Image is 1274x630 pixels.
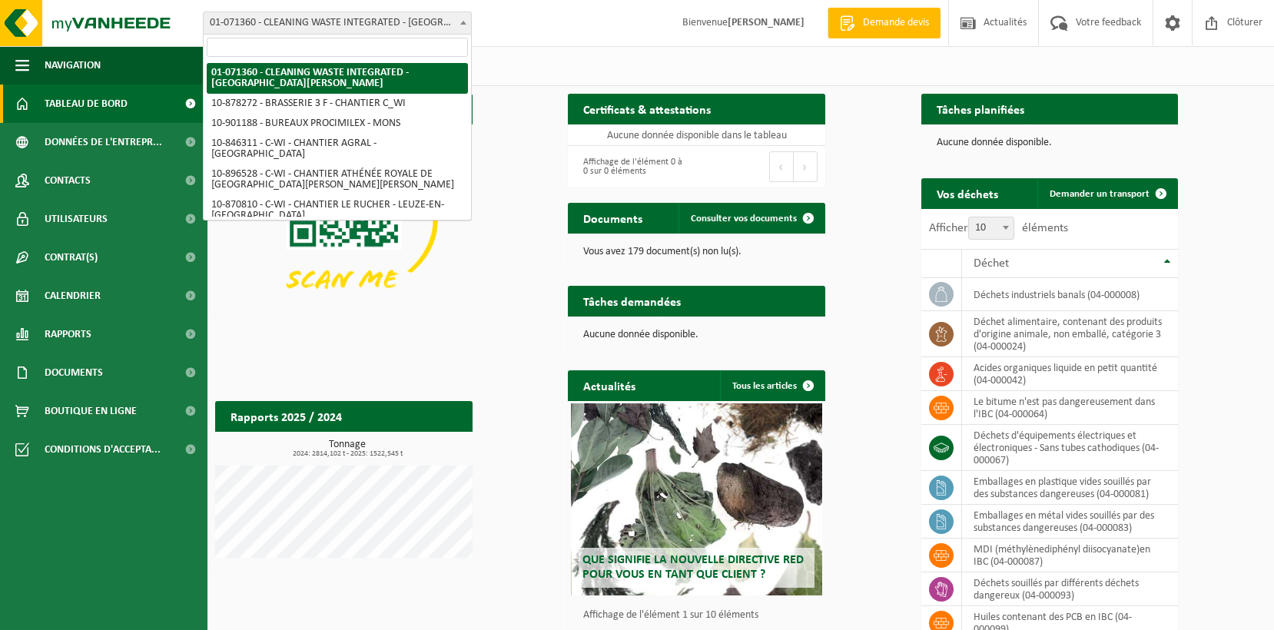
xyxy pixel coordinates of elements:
[45,315,91,353] span: Rapports
[921,94,1040,124] h2: Tâches planifiées
[1050,189,1150,199] span: Demander un transport
[568,370,651,400] h2: Actualités
[207,134,468,164] li: 10-846311 - C-WI - CHANTIER AGRAL - [GEOGRAPHIC_DATA]
[969,217,1014,239] span: 10
[568,203,658,233] h2: Documents
[962,391,1179,425] td: Le bitume n'est pas dangereusement dans l'IBC (04-000064)
[691,214,797,224] span: Consulter vos documents
[45,392,137,430] span: Boutique en ligne
[568,94,726,124] h2: Certificats & attestations
[568,124,825,146] td: Aucune donnée disponible dans le tableau
[45,46,101,85] span: Navigation
[828,8,941,38] a: Demande devis
[962,278,1179,311] td: déchets industriels banals (04-000008)
[223,450,473,458] span: 2024: 2814,102 t - 2025: 1522,545 t
[204,12,471,34] span: 01-071360 - CLEANING WASTE INTEGRATED - SAINT-GHISLAIN
[215,401,357,431] h2: Rapports 2025 / 2024
[769,151,794,182] button: Previous
[962,505,1179,539] td: emballages en métal vides souillés par des substances dangereuses (04-000083)
[728,17,805,28] strong: [PERSON_NAME]
[45,123,162,161] span: Données de l'entrepr...
[45,200,108,238] span: Utilisateurs
[568,286,696,316] h2: Tâches demandées
[571,403,823,595] a: Que signifie la nouvelle directive RED pour vous en tant que client ?
[339,431,471,462] a: Consulter les rapports
[794,151,818,182] button: Next
[720,370,824,401] a: Tous les articles
[937,138,1163,148] p: Aucune donnée disponible.
[962,471,1179,505] td: emballages en plastique vides souillés par des substances dangereuses (04-000081)
[203,12,472,35] span: 01-071360 - CLEANING WASTE INTEGRATED - SAINT-GHISLAIN
[974,257,1009,270] span: Déchet
[582,554,804,581] span: Que signifie la nouvelle directive RED pour vous en tant que client ?
[576,150,688,184] div: Affichage de l'élément 0 à 0 sur 0 éléments
[215,124,473,317] img: Download de VHEPlus App
[968,217,1014,240] span: 10
[921,178,1014,208] h2: Vos déchets
[45,353,103,392] span: Documents
[207,164,468,195] li: 10-896528 - C-WI - CHANTIER ATHÉNÉE ROYALE DE [GEOGRAPHIC_DATA][PERSON_NAME][PERSON_NAME]
[45,238,98,277] span: Contrat(s)
[223,439,473,458] h3: Tonnage
[207,63,468,94] li: 01-071360 - CLEANING WASTE INTEGRATED - [GEOGRAPHIC_DATA][PERSON_NAME]
[1037,178,1176,209] a: Demander un transport
[45,430,161,469] span: Conditions d'accepta...
[678,203,824,234] a: Consulter vos documents
[962,311,1179,357] td: déchet alimentaire, contenant des produits d'origine animale, non emballé, catégorie 3 (04-000024)
[207,94,468,114] li: 10-878272 - BRASSERIE 3 F - CHANTIER C_WI
[962,425,1179,471] td: déchets d'équipements électriques et électroniques - Sans tubes cathodiques (04-000067)
[962,572,1179,606] td: déchets souillés par différents déchets dangereux (04-000093)
[45,277,101,315] span: Calendrier
[583,247,810,257] p: Vous avez 179 document(s) non lu(s).
[207,114,468,134] li: 10-901188 - BUREAUX PROCIMILEX - MONS
[583,610,818,621] p: Affichage de l'élément 1 sur 10 éléments
[929,222,1068,234] label: Afficher éléments
[583,330,810,340] p: Aucune donnée disponible.
[962,357,1179,391] td: acides organiques liquide en petit quantité (04-000042)
[859,15,933,31] span: Demande devis
[45,161,91,200] span: Contacts
[962,539,1179,572] td: MDI (méthylènediphényl diisocyanate)en IBC (04-000087)
[45,85,128,123] span: Tableau de bord
[207,195,468,226] li: 10-870810 - C-WI - CHANTIER LE RUCHER - LEUZE-EN-[GEOGRAPHIC_DATA]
